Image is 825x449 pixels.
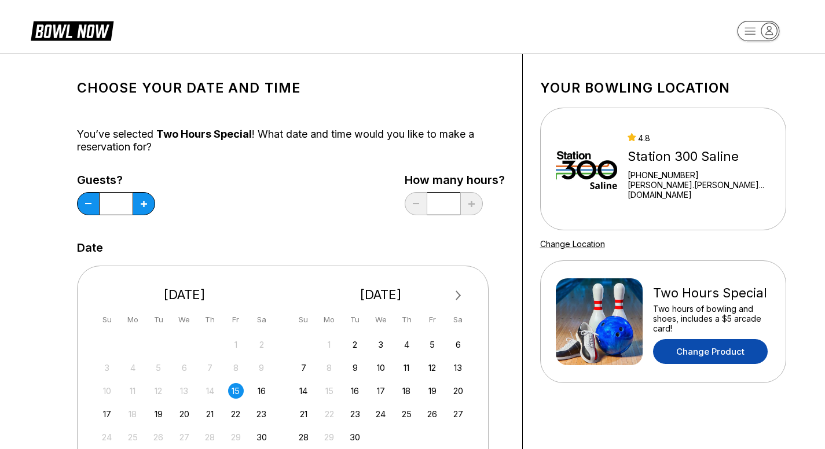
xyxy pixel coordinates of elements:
[321,429,337,445] div: Not available Monday, September 29th, 2025
[399,360,415,376] div: Choose Thursday, September 11th, 2025
[77,241,103,254] label: Date
[373,360,388,376] div: Choose Wednesday, September 10th, 2025
[99,312,115,327] div: Su
[177,429,192,445] div: Not available Wednesday, August 27th, 2025
[347,360,363,376] div: Choose Tuesday, September 9th, 2025
[373,337,388,352] div: Choose Wednesday, September 3rd, 2025
[254,337,269,352] div: Not available Saturday, August 2nd, 2025
[177,406,192,422] div: Choose Wednesday, August 20th, 2025
[628,149,770,164] div: Station 300 Saline
[653,304,771,333] div: Two hours of bowling and shoes, includes a $5 arcade card!
[99,406,115,422] div: Choose Sunday, August 17th, 2025
[321,360,337,376] div: Not available Monday, September 8th, 2025
[540,80,786,96] h1: Your bowling location
[405,174,505,186] label: How many hours?
[450,360,466,376] div: Choose Saturday, September 13th, 2025
[177,360,192,376] div: Not available Wednesday, August 6th, 2025
[628,133,770,143] div: 4.8
[77,80,505,96] h1: Choose your Date and time
[373,406,388,422] div: Choose Wednesday, September 24th, 2025
[450,383,466,399] div: Choose Saturday, September 20th, 2025
[347,312,363,327] div: Tu
[373,312,388,327] div: We
[228,383,244,399] div: Choose Friday, August 15th, 2025
[540,239,605,249] a: Change Location
[125,383,141,399] div: Not available Monday, August 11th, 2025
[228,360,244,376] div: Not available Friday, August 8th, 2025
[321,383,337,399] div: Not available Monday, September 15th, 2025
[151,312,166,327] div: Tu
[294,336,468,445] div: month 2025-09
[399,383,415,399] div: Choose Thursday, September 18th, 2025
[291,287,471,303] div: [DATE]
[125,406,141,422] div: Not available Monday, August 18th, 2025
[254,312,269,327] div: Sa
[424,383,440,399] div: Choose Friday, September 19th, 2025
[151,360,166,376] div: Not available Tuesday, August 5th, 2025
[151,383,166,399] div: Not available Tuesday, August 12th, 2025
[125,360,141,376] div: Not available Monday, August 4th, 2025
[653,285,771,301] div: Two Hours Special
[449,286,468,305] button: Next Month
[202,312,218,327] div: Th
[424,360,440,376] div: Choose Friday, September 12th, 2025
[450,312,466,327] div: Sa
[254,360,269,376] div: Not available Saturday, August 9th, 2025
[321,406,337,422] div: Not available Monday, September 22nd, 2025
[556,278,643,365] img: Two Hours Special
[77,128,505,153] div: You’ve selected ! What date and time would you like to make a reservation for?
[628,170,770,180] div: [PHONE_NUMBER]
[296,406,311,422] div: Choose Sunday, September 21st, 2025
[296,312,311,327] div: Su
[296,429,311,445] div: Choose Sunday, September 28th, 2025
[95,287,274,303] div: [DATE]
[254,406,269,422] div: Choose Saturday, August 23rd, 2025
[628,180,770,200] a: [PERSON_NAME].[PERSON_NAME]...[DOMAIN_NAME]
[399,312,415,327] div: Th
[99,383,115,399] div: Not available Sunday, August 10th, 2025
[202,383,218,399] div: Not available Thursday, August 14th, 2025
[202,429,218,445] div: Not available Thursday, August 28th, 2025
[202,360,218,376] div: Not available Thursday, August 7th, 2025
[347,383,363,399] div: Choose Tuesday, September 16th, 2025
[347,406,363,422] div: Choose Tuesday, September 23rd, 2025
[556,126,618,212] img: Station 300 Saline
[156,128,252,140] span: Two Hours Special
[125,429,141,445] div: Not available Monday, August 25th, 2025
[177,312,192,327] div: We
[450,406,466,422] div: Choose Saturday, September 27th, 2025
[399,406,415,422] div: Choose Thursday, September 25th, 2025
[228,337,244,352] div: Not available Friday, August 1st, 2025
[99,360,115,376] div: Not available Sunday, August 3rd, 2025
[151,406,166,422] div: Choose Tuesday, August 19th, 2025
[254,383,269,399] div: Choose Saturday, August 16th, 2025
[99,429,115,445] div: Not available Sunday, August 24th, 2025
[228,429,244,445] div: Not available Friday, August 29th, 2025
[347,429,363,445] div: Choose Tuesday, September 30th, 2025
[202,406,218,422] div: Choose Thursday, August 21st, 2025
[77,174,155,186] label: Guests?
[424,406,440,422] div: Choose Friday, September 26th, 2025
[424,337,440,352] div: Choose Friday, September 5th, 2025
[321,337,337,352] div: Not available Monday, September 1st, 2025
[347,337,363,352] div: Choose Tuesday, September 2nd, 2025
[296,383,311,399] div: Choose Sunday, September 14th, 2025
[424,312,440,327] div: Fr
[653,339,768,364] a: Change Product
[228,312,244,327] div: Fr
[151,429,166,445] div: Not available Tuesday, August 26th, 2025
[321,312,337,327] div: Mo
[125,312,141,327] div: Mo
[373,383,388,399] div: Choose Wednesday, September 17th, 2025
[228,406,244,422] div: Choose Friday, August 22nd, 2025
[177,383,192,399] div: Not available Wednesday, August 13th, 2025
[296,360,311,376] div: Choose Sunday, September 7th, 2025
[399,337,415,352] div: Choose Thursday, September 4th, 2025
[254,429,269,445] div: Choose Saturday, August 30th, 2025
[450,337,466,352] div: Choose Saturday, September 6th, 2025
